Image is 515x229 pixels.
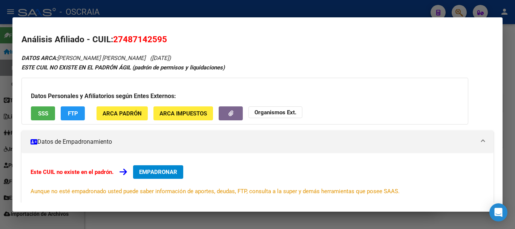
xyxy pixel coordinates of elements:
[21,153,494,207] div: Datos de Empadronamiento
[31,137,475,146] mat-panel-title: Datos de Empadronamiento
[103,110,142,117] span: ARCA Padrón
[21,33,494,46] h2: Análisis Afiliado - CUIL:
[31,188,400,195] span: Aunque no esté empadronado usted puede saber información de aportes, deudas, FTP, consulta a la s...
[254,109,296,116] strong: Organismos Ext.
[159,110,207,117] span: ARCA Impuestos
[153,106,213,120] button: ARCA Impuestos
[31,92,459,101] h3: Datos Personales y Afiliatorios según Entes Externos:
[113,34,167,44] span: 27487142595
[150,55,171,61] span: ([DATE])
[38,110,48,117] span: SSS
[31,106,55,120] button: SSS
[21,131,494,153] mat-expansion-panel-header: Datos de Empadronamiento
[489,203,507,221] div: Open Intercom Messenger
[139,169,177,175] span: EMPADRONAR
[31,169,113,175] strong: Este CUIL no existe en el padrón.
[97,106,148,120] button: ARCA Padrón
[133,165,183,179] button: EMPADRONAR
[21,55,57,61] strong: DATOS ARCA:
[21,55,146,61] span: [PERSON_NAME] [PERSON_NAME]
[248,106,302,118] button: Organismos Ext.
[61,106,85,120] button: FTP
[68,110,78,117] span: FTP
[21,64,225,71] strong: ESTE CUIL NO EXISTE EN EL PADRÓN ÁGIL (padrón de permisos y liquidaciones)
